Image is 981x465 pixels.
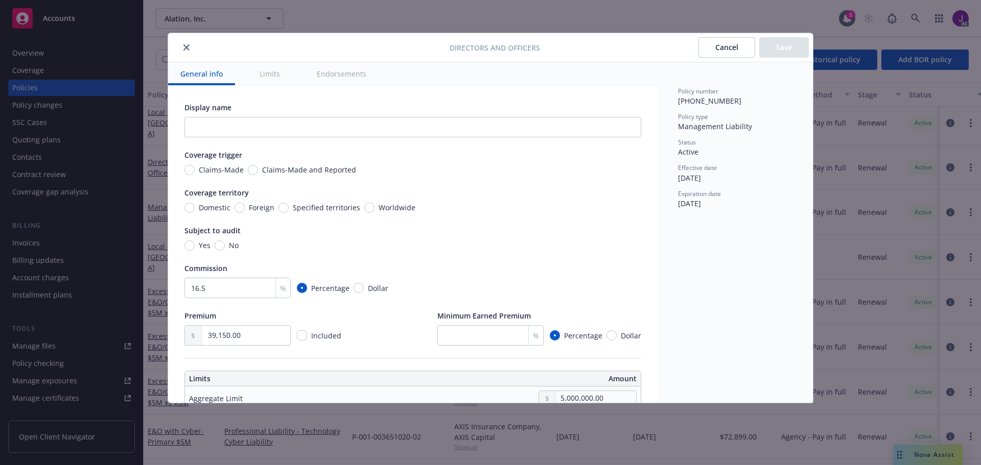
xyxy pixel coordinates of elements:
[247,62,292,85] button: Limits
[678,138,696,146] span: Status
[678,163,717,172] span: Effective date
[184,263,227,273] span: Commission
[354,283,364,293] input: Dollar
[379,202,415,213] span: Worldwide
[678,87,718,95] span: Policy number
[184,203,195,213] input: Domestic
[437,311,531,321] span: Minimum Earned Premium
[280,283,286,293] span: %
[678,121,752,131] span: Management Liability
[311,331,341,340] span: Included
[184,240,195,251] input: Yes
[556,391,636,405] input: 0.00
[189,393,243,404] div: Aggregate Limit
[606,330,617,340] input: Dollar
[305,62,379,85] button: Endorsements
[698,37,755,58] button: Cancel
[297,283,307,293] input: Percentage
[293,202,360,213] span: Specified territories
[678,112,708,121] span: Policy type
[184,165,195,175] input: Claims-Made
[248,165,258,175] input: Claims-Made and Reported
[364,203,375,213] input: Worldwide
[184,311,216,321] span: Premium
[621,330,641,341] span: Dollar
[199,202,230,213] span: Domestic
[184,188,249,198] span: Coverage territory
[168,62,235,85] button: General info
[229,240,239,251] span: No
[235,203,245,213] input: Foreign
[678,189,721,198] span: Expiration date
[184,103,231,112] span: Display name
[564,330,602,341] span: Percentage
[199,240,211,251] span: Yes
[450,42,540,53] span: Directors and Officers
[184,226,241,235] span: Subject to audit
[185,371,367,386] th: Limits
[199,164,244,175] span: Claims-Made
[215,240,225,251] input: No
[278,203,289,213] input: Specified territories
[262,164,356,175] span: Claims-Made and Reported
[311,283,349,293] span: Percentage
[678,96,741,106] span: [PHONE_NUMBER]
[202,326,290,345] input: 0.00
[550,330,560,340] input: Percentage
[533,330,539,341] span: %
[180,41,193,54] button: close
[678,173,701,183] span: [DATE]
[368,283,388,293] span: Dollar
[678,199,701,208] span: [DATE]
[417,371,641,386] th: Amount
[678,147,698,157] span: Active
[184,150,242,160] span: Coverage trigger
[249,202,274,213] span: Foreign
